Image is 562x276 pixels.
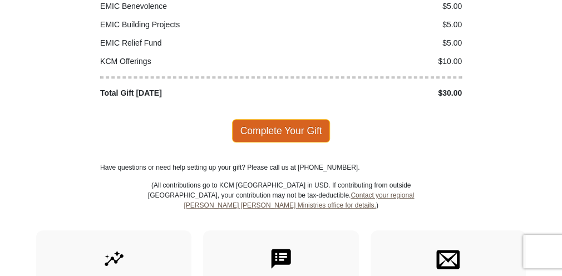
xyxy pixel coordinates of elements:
[281,87,468,99] div: $30.00
[269,247,293,270] img: text-to-give.svg
[147,180,415,230] p: (All contributions go to KCM [GEOGRAPHIC_DATA] in USD. If contributing from outside [GEOGRAPHIC_D...
[95,1,282,12] div: EMIC Benevolence
[102,247,126,270] img: give-by-stock.svg
[95,56,282,67] div: KCM Offerings
[232,119,331,142] span: Complete Your Gift
[281,56,468,67] div: $10.00
[95,37,282,49] div: EMIC Relief Fund
[281,37,468,49] div: $5.00
[281,19,468,31] div: $5.00
[95,19,282,31] div: EMIC Building Projects
[95,87,282,99] div: Total Gift [DATE]
[100,162,462,172] p: Have questions or need help setting up your gift? Please call us at [PHONE_NUMBER].
[436,247,460,270] img: envelope.svg
[281,1,468,12] div: $5.00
